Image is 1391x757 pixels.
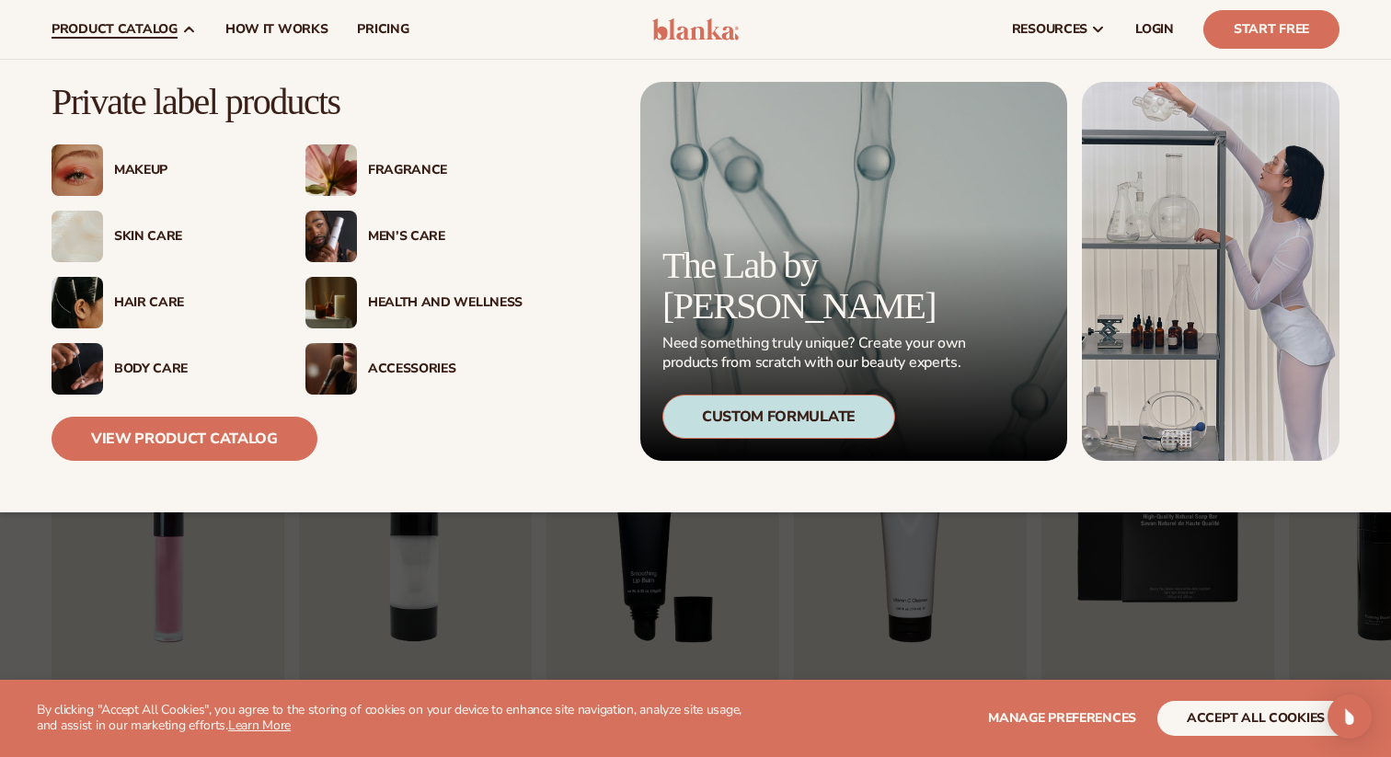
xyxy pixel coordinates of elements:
[305,144,523,196] a: Pink blooming flower. Fragrance
[52,144,269,196] a: Female with glitter eye makeup. Makeup
[52,343,103,395] img: Male hand applying moisturizer.
[52,22,178,37] span: product catalog
[305,211,523,262] a: Male holding moisturizer bottle. Men’s Care
[1135,22,1174,37] span: LOGIN
[225,22,328,37] span: How It Works
[1203,10,1339,49] a: Start Free
[662,246,971,327] p: The Lab by [PERSON_NAME]
[368,229,523,245] div: Men’s Care
[52,144,103,196] img: Female with glitter eye makeup.
[114,361,269,377] div: Body Care
[114,295,269,311] div: Hair Care
[357,22,408,37] span: pricing
[228,717,291,734] a: Learn More
[305,211,357,262] img: Male holding moisturizer bottle.
[37,703,754,734] p: By clicking "Accept All Cookies", you agree to the storing of cookies on your device to enhance s...
[1328,694,1372,739] div: Open Intercom Messenger
[662,395,895,439] div: Custom Formulate
[368,163,523,178] div: Fragrance
[652,18,740,40] img: logo
[52,343,269,395] a: Male hand applying moisturizer. Body Care
[1082,82,1339,461] img: Female in lab with equipment.
[305,343,357,395] img: Female with makeup brush.
[640,82,1067,461] a: Microscopic product formula. The Lab by [PERSON_NAME] Need something truly unique? Create your ow...
[52,417,317,461] a: View Product Catalog
[368,361,523,377] div: Accessories
[368,295,523,311] div: Health And Wellness
[988,701,1136,736] button: Manage preferences
[305,343,523,395] a: Female with makeup brush. Accessories
[114,229,269,245] div: Skin Care
[305,277,357,328] img: Candles and incense on table.
[52,211,269,262] a: Cream moisturizer swatch. Skin Care
[114,163,269,178] div: Makeup
[52,82,523,122] p: Private label products
[52,277,103,328] img: Female hair pulled back with clips.
[52,211,103,262] img: Cream moisturizer swatch.
[988,709,1136,727] span: Manage preferences
[305,277,523,328] a: Candles and incense on table. Health And Wellness
[1157,701,1354,736] button: accept all cookies
[662,334,971,373] p: Need something truly unique? Create your own products from scratch with our beauty experts.
[305,144,357,196] img: Pink blooming flower.
[52,277,269,328] a: Female hair pulled back with clips. Hair Care
[1012,22,1087,37] span: resources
